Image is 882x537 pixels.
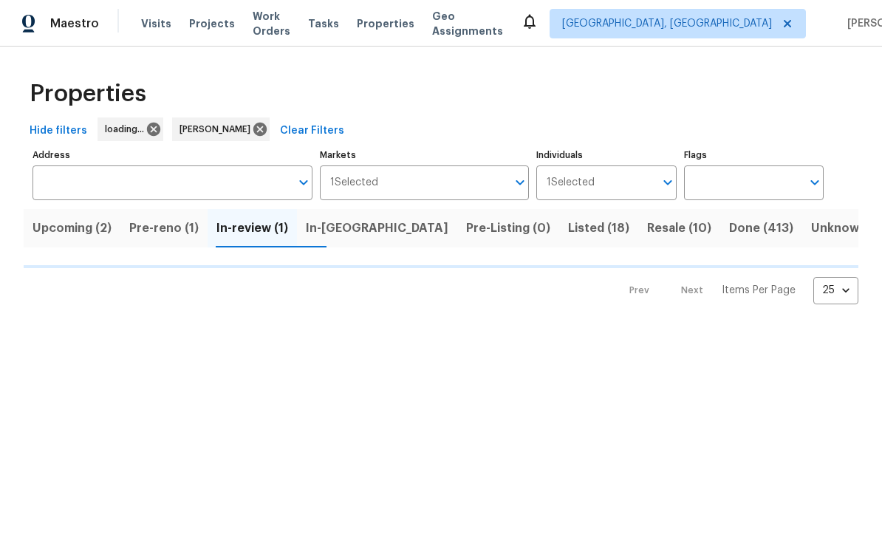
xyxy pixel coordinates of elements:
span: Unknown [811,218,866,239]
span: Resale (10) [647,218,711,239]
span: [PERSON_NAME] [180,122,256,137]
span: 1 Selected [547,177,595,189]
span: Projects [189,16,235,31]
button: Open [293,172,314,193]
button: Open [657,172,678,193]
div: 25 [813,271,858,309]
label: Markets [320,151,530,160]
span: Pre-reno (1) [129,218,199,239]
span: loading... [105,122,150,137]
span: Geo Assignments [432,9,503,38]
span: Pre-Listing (0) [466,218,550,239]
button: Hide filters [24,117,93,145]
p: Items Per Page [722,283,796,298]
span: In-review (1) [216,218,288,239]
button: Open [804,172,825,193]
div: [PERSON_NAME] [172,117,270,141]
span: In-[GEOGRAPHIC_DATA] [306,218,448,239]
span: Upcoming (2) [33,218,112,239]
span: Maestro [50,16,99,31]
button: Clear Filters [274,117,350,145]
span: Listed (18) [568,218,629,239]
div: loading... [98,117,163,141]
span: 1 Selected [330,177,378,189]
label: Flags [684,151,824,160]
span: Work Orders [253,9,290,38]
span: Properties [30,86,146,101]
button: Open [510,172,530,193]
label: Address [33,151,312,160]
span: Clear Filters [280,122,344,140]
span: Done (413) [729,218,793,239]
span: Visits [141,16,171,31]
span: Hide filters [30,122,87,140]
span: [GEOGRAPHIC_DATA], [GEOGRAPHIC_DATA] [562,16,772,31]
span: Properties [357,16,414,31]
span: Tasks [308,18,339,29]
label: Individuals [536,151,676,160]
nav: Pagination Navigation [615,277,858,304]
